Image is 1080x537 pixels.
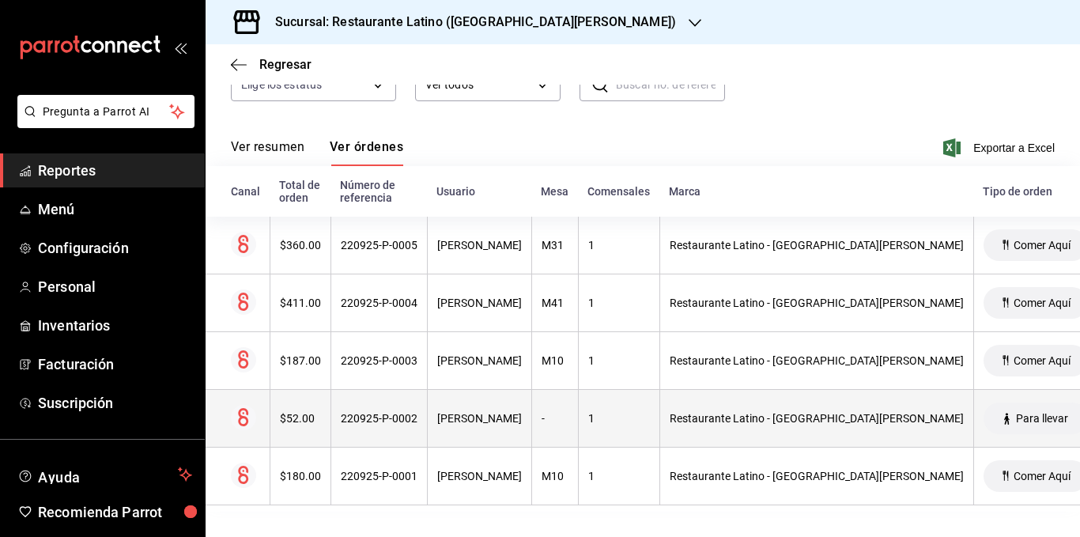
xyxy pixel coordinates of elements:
[542,239,568,251] div: M31
[425,77,531,93] span: Ver todos
[588,412,650,425] div: 1
[1007,297,1077,309] span: Comer Aquí
[669,185,964,198] div: Marca
[437,470,522,482] div: [PERSON_NAME]
[341,412,417,425] div: 220925-P-0002
[588,470,650,482] div: 1
[542,470,568,482] div: M10
[341,239,417,251] div: 220925-P-0005
[670,412,964,425] div: Restaurante Latino - [GEOGRAPHIC_DATA][PERSON_NAME]
[588,354,650,367] div: 1
[588,239,650,251] div: 1
[11,115,194,131] a: Pregunta a Parrot AI
[38,501,192,523] span: Recomienda Parrot
[670,470,964,482] div: Restaurante Latino - [GEOGRAPHIC_DATA][PERSON_NAME]
[231,139,403,166] div: navigation tabs
[541,185,568,198] div: Mesa
[43,104,170,120] span: Pregunta a Parrot AI
[279,179,321,204] div: Total de orden
[542,412,568,425] div: -
[231,185,260,198] div: Canal
[1007,470,1077,482] span: Comer Aquí
[38,465,172,484] span: Ayuda
[38,276,192,297] span: Personal
[241,77,322,93] span: Elige los estatus
[38,315,192,336] span: Inventarios
[437,297,522,309] div: [PERSON_NAME]
[588,297,650,309] div: 1
[1007,354,1077,367] span: Comer Aquí
[174,41,187,54] button: open_drawer_menu
[280,354,321,367] div: $187.00
[38,392,192,414] span: Suscripción
[259,57,312,72] span: Regresar
[280,412,321,425] div: $52.00
[38,160,192,181] span: Reportes
[330,139,403,166] button: Ver órdenes
[231,57,312,72] button: Regresar
[280,239,321,251] div: $360.00
[670,354,964,367] div: Restaurante Latino - [GEOGRAPHIC_DATA][PERSON_NAME]
[341,470,417,482] div: 220925-P-0001
[1007,239,1077,251] span: Comer Aquí
[38,199,192,220] span: Menú
[616,69,725,100] input: Buscar no. de referencia
[38,237,192,259] span: Configuración
[38,354,192,375] span: Facturación
[587,185,650,198] div: Comensales
[437,239,522,251] div: [PERSON_NAME]
[542,297,568,309] div: M41
[341,297,417,309] div: 220925-P-0004
[437,412,522,425] div: [PERSON_NAME]
[340,179,417,204] div: Número de referencia
[542,354,568,367] div: M10
[437,354,522,367] div: [PERSON_NAME]
[670,239,964,251] div: Restaurante Latino - [GEOGRAPHIC_DATA][PERSON_NAME]
[280,297,321,309] div: $411.00
[1010,412,1074,425] span: Para llevar
[17,95,194,128] button: Pregunta a Parrot AI
[670,297,964,309] div: Restaurante Latino - [GEOGRAPHIC_DATA][PERSON_NAME]
[436,185,522,198] div: Usuario
[341,354,417,367] div: 220925-P-0003
[231,139,304,166] button: Ver resumen
[262,13,676,32] h3: Sucursal: Restaurante Latino ([GEOGRAPHIC_DATA][PERSON_NAME])
[280,470,321,482] div: $180.00
[946,138,1055,157] button: Exportar a Excel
